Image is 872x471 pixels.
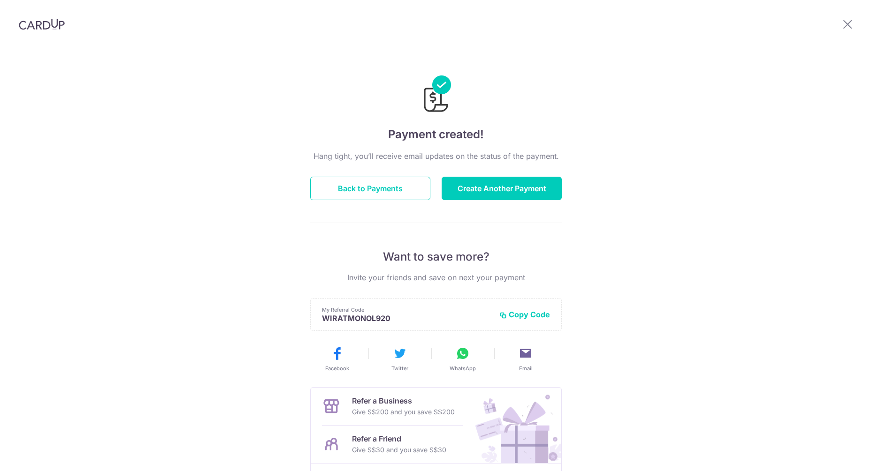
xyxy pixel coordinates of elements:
[310,177,430,200] button: Back to Payments
[352,433,446,444] p: Refer a Friend
[499,310,550,319] button: Copy Code
[442,177,562,200] button: Create Another Payment
[421,75,451,115] img: Payments
[310,126,562,143] h4: Payment created!
[498,346,553,372] button: Email
[310,150,562,162] p: Hang tight, you’ll receive email updates on the status of the payment.
[309,346,365,372] button: Facebook
[322,306,492,314] p: My Referral Code
[435,346,490,372] button: WhatsApp
[352,406,455,418] p: Give S$200 and you save S$200
[352,444,446,456] p: Give S$30 and you save S$30
[352,395,455,406] p: Refer a Business
[322,314,492,323] p: WIRATMONOL920
[325,365,349,372] span: Facebook
[19,19,65,30] img: CardUp
[372,346,428,372] button: Twitter
[519,365,533,372] span: Email
[450,365,476,372] span: WhatsApp
[467,388,561,463] img: Refer
[391,365,408,372] span: Twitter
[310,272,562,283] p: Invite your friends and save on next your payment
[310,249,562,264] p: Want to save more?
